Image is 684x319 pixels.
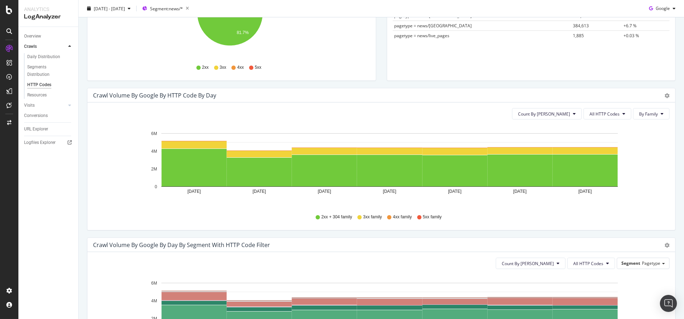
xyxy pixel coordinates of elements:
div: HTTP Codes [27,81,51,89]
div: Crawls [24,43,37,50]
span: [DATE] - [DATE] [94,5,125,11]
a: Conversions [24,112,73,119]
div: Overview [24,33,41,40]
div: Crawl Volume by google by HTTP Code by Day [93,92,216,99]
div: URL Explorer [24,125,48,133]
span: 3xx family [363,214,382,220]
text: 6M [151,131,157,136]
a: Segments Distribution [27,63,73,78]
div: Logfiles Explorer [24,139,56,146]
button: Segment:news/* [139,3,192,14]
span: Google [656,5,670,11]
div: Resources [27,91,47,99]
a: URL Explorer [24,125,73,133]
text: [DATE] [448,189,461,194]
div: Crawl Volume by google by Day by Segment with HTTP Code Filter [93,241,270,248]
text: [DATE] [383,189,396,194]
div: gear [665,93,669,98]
span: Segment [621,260,640,266]
text: 4M [151,149,157,154]
span: Segment: news/* [150,5,183,11]
div: Analytics [24,6,73,13]
div: Segments Distribution [27,63,67,78]
text: 0 [155,184,157,189]
text: [DATE] [513,189,527,194]
span: +7.48 % [624,13,639,19]
div: Visits [24,102,35,109]
text: 81.7% [237,30,249,35]
button: All HTTP Codes [584,108,631,119]
a: HTTP Codes [27,81,73,89]
text: [DATE] [253,189,266,194]
span: All HTTP Codes [573,261,603,267]
button: Google [646,3,678,14]
a: Logfiles Explorer [24,139,73,146]
span: Pagetype [642,260,660,266]
button: Count By [PERSON_NAME] [496,258,565,269]
div: LogAnalyzer [24,13,73,21]
div: gear [665,243,669,248]
text: [DATE] [579,189,592,194]
span: +6.7 % [624,23,637,29]
a: Overview [24,33,73,40]
a: Crawls [24,43,66,50]
span: All HTTP Codes [590,111,620,117]
text: 4M [151,298,157,303]
span: 2xx + 304 family [321,214,352,220]
a: Resources [27,91,73,99]
span: Count By Day [518,111,570,117]
span: 1,885 [573,33,584,39]
span: pagetype = news/[GEOGRAPHIC_DATA] [395,13,472,19]
a: Visits [24,102,66,109]
span: Count By Day [502,261,554,267]
div: Daily Distribution [27,53,60,61]
text: [DATE] [318,189,331,194]
button: All HTTP Codes [567,258,615,269]
div: Conversions [24,112,48,119]
div: Open Intercom Messenger [660,295,677,312]
span: pagetype = news/live_pages [395,33,450,39]
span: +0.03 % [624,33,639,39]
text: 2M [151,167,157,172]
button: Count By [PERSON_NAME] [512,108,582,119]
span: pagetype = news/[GEOGRAPHIC_DATA] [395,23,472,29]
span: 2xx [202,65,209,71]
button: [DATE] - [DATE] [84,3,133,14]
a: Daily Distribution [27,53,73,61]
svg: A chart. [93,125,663,207]
text: 6M [151,281,157,286]
span: By Family [639,111,658,117]
span: 4xx family [393,214,412,220]
span: 4xx [237,65,244,71]
text: [DATE] [188,189,201,194]
span: 5xx family [423,214,442,220]
span: 384,613 [573,23,589,29]
span: 3xx [220,65,226,71]
span: 429,046 [573,13,589,19]
span: 5xx [255,65,261,71]
button: By Family [633,108,669,119]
